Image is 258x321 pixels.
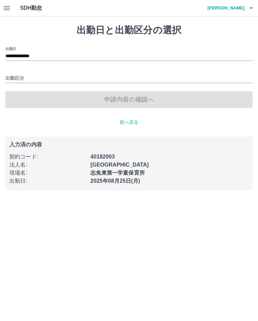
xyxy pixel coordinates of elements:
[9,177,86,185] p: 出勤日 :
[5,119,253,126] p: 前へ戻る
[5,46,16,51] label: 出勤日
[90,154,115,159] b: 40182003
[9,161,86,169] p: 法人名 :
[9,142,249,147] p: 入力済の内容
[90,170,145,176] b: 志免東第一学童保育所
[90,162,149,168] b: [GEOGRAPHIC_DATA]
[9,169,86,177] p: 現場名 :
[90,178,140,184] b: 2025年08月25日(月)
[5,25,253,36] h1: 出勤日と出勤区分の選択
[9,153,86,161] p: 契約コード :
